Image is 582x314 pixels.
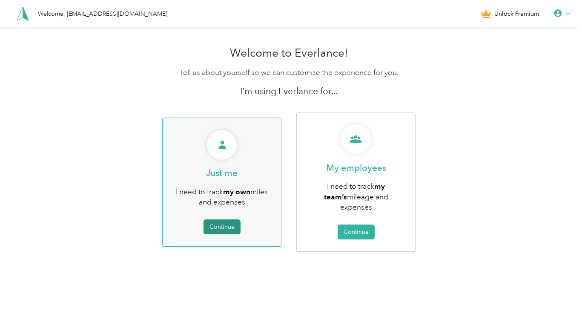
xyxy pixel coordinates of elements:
p: I'm using Everlance for... [144,85,433,97]
b: my team’s [324,181,385,201]
span: Unlock Premium [494,9,539,18]
h1: Welcome to Everlance! [144,46,433,60]
p: My employees [326,162,386,174]
p: Just me [206,167,238,179]
iframe: Everlance-gr Chat Button Frame [534,266,582,314]
button: Continue [338,225,375,239]
p: Tell us about yourself so we can customize the experience for you. [144,67,433,78]
span: I need to track mileage and expenses [324,181,388,212]
span: I need to track miles and expenses [176,187,268,207]
div: Welcome, [EMAIL_ADDRESS][DOMAIN_NAME] [38,9,167,18]
b: my own [223,187,250,196]
button: Continue [204,219,241,234]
